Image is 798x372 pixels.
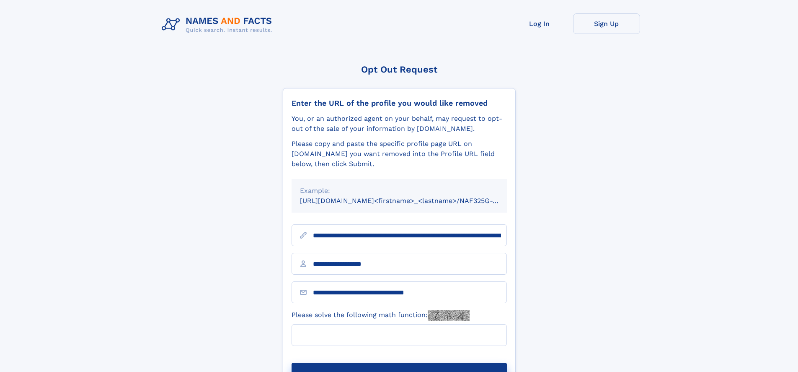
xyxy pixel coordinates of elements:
[506,13,573,34] a: Log In
[573,13,640,34] a: Sign Up
[292,99,507,108] div: Enter the URL of the profile you would like removed
[300,197,523,205] small: [URL][DOMAIN_NAME]<firstname>_<lastname>/NAF325G-xxxxxxxx
[158,13,279,36] img: Logo Names and Facts
[292,139,507,169] div: Please copy and paste the specific profile page URL on [DOMAIN_NAME] you want removed into the Pr...
[292,310,470,321] label: Please solve the following math function:
[300,186,498,196] div: Example:
[292,114,507,134] div: You, or an authorized agent on your behalf, may request to opt-out of the sale of your informatio...
[283,64,516,75] div: Opt Out Request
